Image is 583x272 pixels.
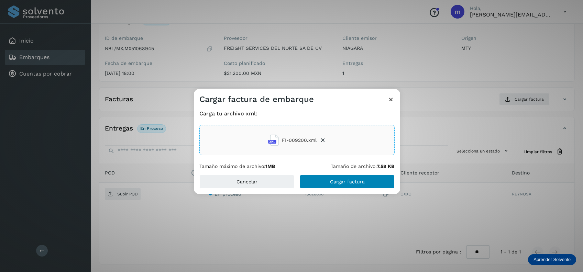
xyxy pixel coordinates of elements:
[528,254,576,265] div: Aprender Solvento
[330,179,365,184] span: Cargar factura
[300,175,395,189] button: Cargar factura
[199,163,275,169] p: Tamaño máximo de archivo:
[331,163,395,169] p: Tamaño de archivo:
[282,137,317,144] span: FI-009200.xml
[377,163,395,169] b: 7.58 KB
[533,257,571,262] p: Aprender Solvento
[199,94,314,104] h3: Cargar factura de embarque
[236,179,257,184] span: Cancelar
[199,175,294,189] button: Cancelar
[199,110,395,117] h4: Carga tu archivo xml:
[265,163,275,169] b: 1MB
